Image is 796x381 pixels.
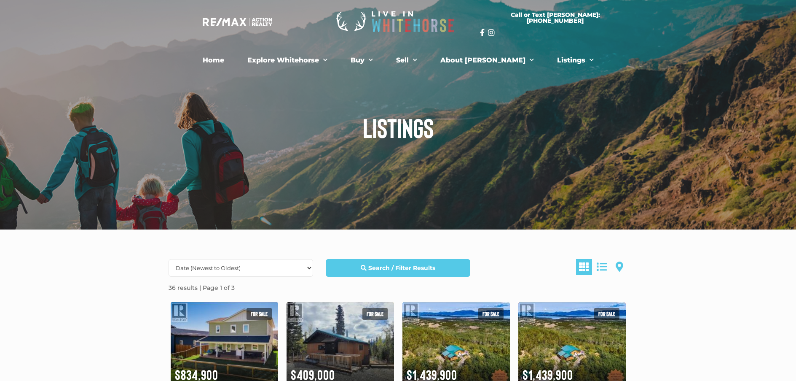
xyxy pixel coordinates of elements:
[362,308,388,320] span: For sale
[478,308,504,320] span: For sale
[196,52,230,69] a: Home
[241,52,334,69] a: Explore Whitehorse
[169,284,235,292] strong: 36 results | Page 1 of 3
[162,114,634,141] h1: Listings
[434,52,540,69] a: About [PERSON_NAME]
[390,52,423,69] a: Sell
[490,12,621,24] span: Call or Text [PERSON_NAME]: [PHONE_NUMBER]
[247,308,272,320] span: For sale
[480,7,631,29] a: Call or Text [PERSON_NAME]: [PHONE_NUMBER]
[368,264,435,272] strong: Search / Filter Results
[594,308,619,320] span: For sale
[551,52,600,69] a: Listings
[344,52,379,69] a: Buy
[326,259,470,277] a: Search / Filter Results
[166,52,630,69] nav: Menu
